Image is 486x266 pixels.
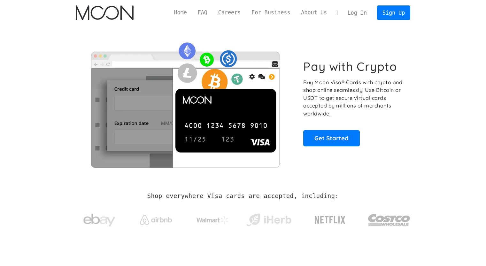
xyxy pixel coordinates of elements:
[83,210,115,230] img: ebay
[314,212,346,228] img: Netflix
[169,9,192,17] a: Home
[303,59,397,74] h1: Pay with Crypto
[147,193,339,200] h2: Shop everywhere Visa cards are accepted, including:
[132,209,180,228] a: Airbnb
[245,212,293,228] img: iHerb
[342,6,372,20] a: Log In
[189,210,236,227] a: Walmart
[368,202,411,235] a: Costco
[302,206,359,231] a: Netflix
[76,5,134,20] img: Moon Logo
[245,205,293,232] a: iHerb
[303,78,403,118] p: Buy Moon Visa® Cards with crypto and shop online seamlessly! Use Bitcoin or USDT to get secure vi...
[76,204,123,233] a: ebay
[296,9,332,17] a: About Us
[140,215,172,225] img: Airbnb
[377,5,410,20] a: Sign Up
[76,5,134,20] a: home
[303,130,360,146] a: Get Started
[213,9,246,17] a: Careers
[368,208,411,232] img: Costco
[197,216,228,224] img: Walmart
[76,38,295,167] img: Moon Cards let you spend your crypto anywhere Visa is accepted.
[192,9,213,17] a: FAQ
[246,9,296,17] a: For Business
